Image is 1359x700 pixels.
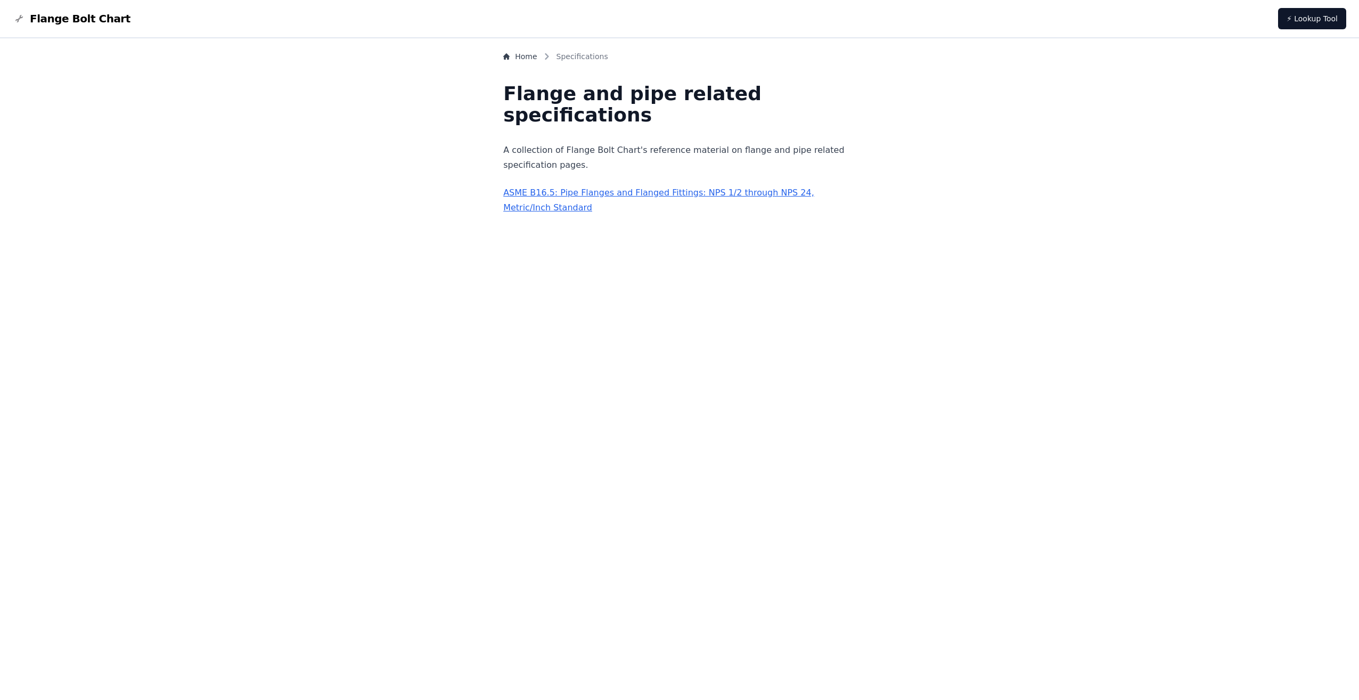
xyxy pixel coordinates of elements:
a: ASME B16.5: Pipe Flanges and Flanged Fittings: NPS 1/2 through NPS 24, Metric/Inch Standard [503,188,814,213]
h1: Flange and pipe related specifications [503,83,856,126]
p: A collection of Flange Bolt Chart's reference material on flange and pipe related specification p... [503,143,856,173]
span: Flange Bolt Chart [30,11,130,26]
img: Flange Bolt Chart Logo [13,12,26,25]
nav: Breadcrumb [503,51,856,66]
span: Specifications [556,51,608,62]
a: Home [503,51,537,62]
a: Flange Bolt Chart LogoFlange Bolt Chart [13,11,130,26]
a: ⚡ Lookup Tool [1278,8,1346,29]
